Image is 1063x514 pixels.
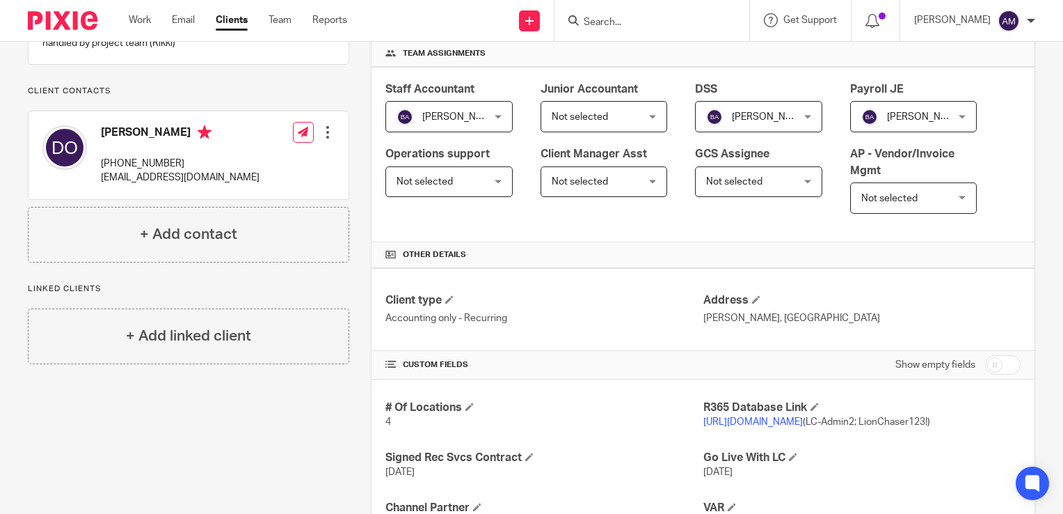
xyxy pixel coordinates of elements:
[887,112,964,122] span: [PERSON_NAME]
[706,177,762,187] span: Not selected
[703,400,1021,415] h4: R365 Database Link
[198,125,211,139] i: Primary
[998,10,1020,32] img: svg%3E
[403,48,486,59] span: Team assignments
[28,11,97,30] img: Pixie
[385,84,474,95] span: Staff Accountant
[129,13,151,27] a: Work
[385,293,703,308] h4: Client type
[582,17,708,29] input: Search
[101,125,259,143] h4: [PERSON_NAME]
[914,13,991,27] p: [PERSON_NAME]
[552,112,608,122] span: Not selected
[850,148,954,176] span: AP - Vendor/Invoice Mgmt
[703,293,1021,308] h4: Address
[422,112,499,122] span: [PERSON_NAME]
[126,325,251,347] h4: + Add linked client
[42,125,87,170] img: svg%3E
[28,86,349,97] p: Client contacts
[703,467,733,477] span: [DATE]
[269,13,291,27] a: Team
[850,84,904,95] span: Payroll JE
[28,283,349,295] p: Linked clients
[397,177,453,187] span: Not selected
[703,451,1021,465] h4: Go Live With LC
[783,15,837,25] span: Get Support
[385,467,415,477] span: [DATE]
[385,451,703,465] h4: Signed Rec Svcs Contract
[732,112,808,122] span: [PERSON_NAME]
[895,358,975,372] label: Show empty fields
[101,157,259,171] p: [PHONE_NUMBER]
[703,311,1021,325] p: [PERSON_NAME], [GEOGRAPHIC_DATA]
[541,148,647,159] span: Client Manager Asst
[706,109,723,125] img: svg%3E
[385,400,703,415] h4: # Of Locations
[385,359,703,371] h4: CUSTOM FIELDS
[385,417,391,427] span: 4
[695,84,717,95] span: DSS
[861,109,878,125] img: svg%3E
[403,249,466,260] span: Other details
[703,417,930,427] span: (LC-Admin2; LionChaser123!)
[861,194,918,203] span: Not selected
[172,13,195,27] a: Email
[703,417,803,427] a: [URL][DOMAIN_NAME]
[385,311,703,325] p: Accounting only - Recurring
[312,13,347,27] a: Reports
[385,148,490,159] span: Operations support
[541,84,638,95] span: Junior Accountant
[397,109,413,125] img: svg%3E
[216,13,248,27] a: Clients
[695,148,769,159] span: GCS Assignee
[101,171,259,185] p: [EMAIL_ADDRESS][DOMAIN_NAME]
[140,224,237,245] h4: + Add contact
[552,177,608,187] span: Not selected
